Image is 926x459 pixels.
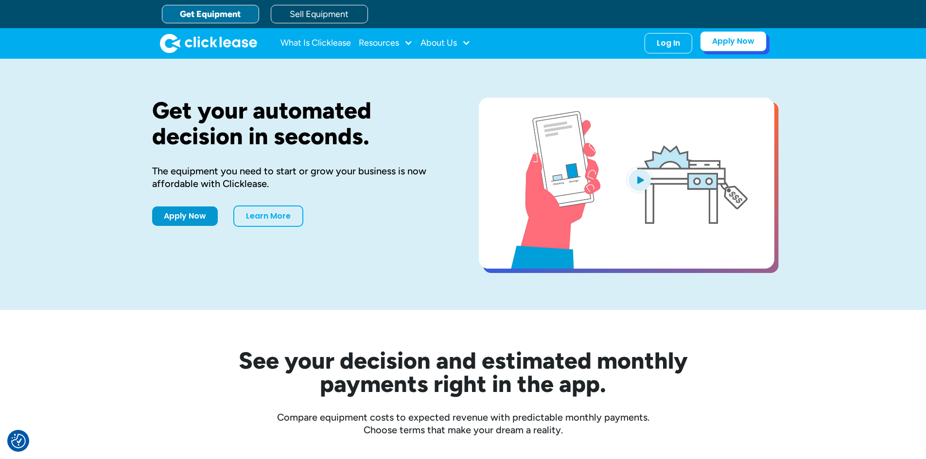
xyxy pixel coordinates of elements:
a: Learn More [233,205,303,227]
img: Blue play button logo on a light blue circular background [627,166,653,193]
img: Revisit consent button [11,434,26,448]
div: About Us [420,34,471,53]
div: Log In [657,38,680,48]
a: Apply Now [700,31,767,51]
a: Get Equipment [162,5,259,23]
h2: See your decision and estimated monthly payments right in the app. [191,349,735,395]
a: open lightbox [479,98,774,269]
a: Sell Equipment [271,5,368,23]
h1: Get your automated decision in seconds. [152,98,448,149]
button: Consent Preferences [11,434,26,448]
img: Clicklease logo [160,34,257,53]
a: What Is Clicklease [280,34,351,53]
div: Resources [359,34,413,53]
div: The equipment you need to start or grow your business is now affordable with Clicklease. [152,165,448,190]
a: Apply Now [152,206,218,226]
a: home [160,34,257,53]
div: Compare equipment costs to expected revenue with predictable monthly payments. Choose terms that ... [152,411,774,436]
